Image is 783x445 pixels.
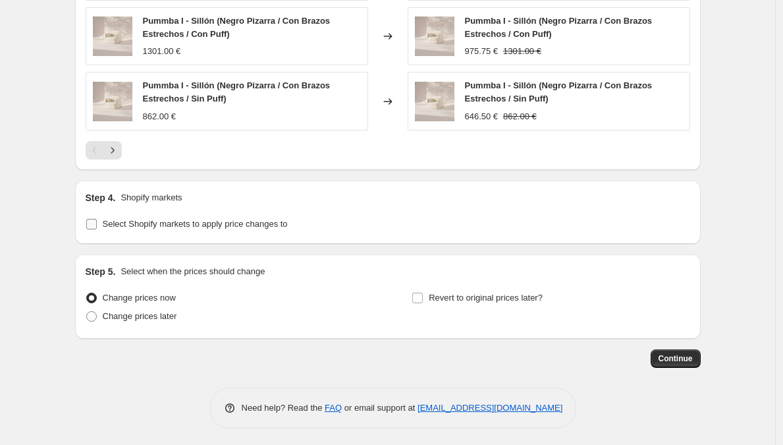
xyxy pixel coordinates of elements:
img: bucleblancoconbrazossinpuf_80x.jpg [93,16,132,56]
a: [EMAIL_ADDRESS][DOMAIN_NAME] [418,403,562,413]
strike: 1301.00 € [503,45,541,58]
span: Pummba I - Sillón (Negro Pizarra / Con Brazos Estrechos / Sin Puff) [465,80,653,104]
div: 862.00 € [143,110,176,123]
h2: Step 5. [86,265,116,278]
span: Select Shopify markets to apply price changes to [103,219,288,229]
span: Pummba I - Sillón (Negro Pizarra / Con Brazos Estrechos / Con Puff) [465,16,653,39]
span: or email support at [342,403,418,413]
span: Change prices later [103,311,177,321]
p: Select when the prices should change [121,265,265,278]
button: Next [103,141,122,160]
span: Change prices now [103,293,176,303]
h2: Step 4. [86,191,116,204]
p: Shopify markets [121,191,182,204]
span: Need help? Read the [242,403,325,413]
img: bucleblancoconbrazossinpuf_80x.jpg [415,16,454,56]
div: 1301.00 € [143,45,181,58]
img: bucleblancoconbrazossinpuf_80x.jpg [93,82,132,121]
span: Continue [659,353,693,364]
span: Pummba I - Sillón (Negro Pizarra / Con Brazos Estrechos / Con Puff) [143,16,331,39]
span: Revert to original prices later? [429,293,543,303]
div: 975.75 € [465,45,499,58]
button: Continue [651,349,701,368]
img: bucleblancoconbrazossinpuf_80x.jpg [415,82,454,121]
strike: 862.00 € [503,110,537,123]
div: 646.50 € [465,110,499,123]
span: Pummba I - Sillón (Negro Pizarra / Con Brazos Estrechos / Sin Puff) [143,80,331,104]
a: FAQ [325,403,342,413]
nav: Pagination [86,141,122,160]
